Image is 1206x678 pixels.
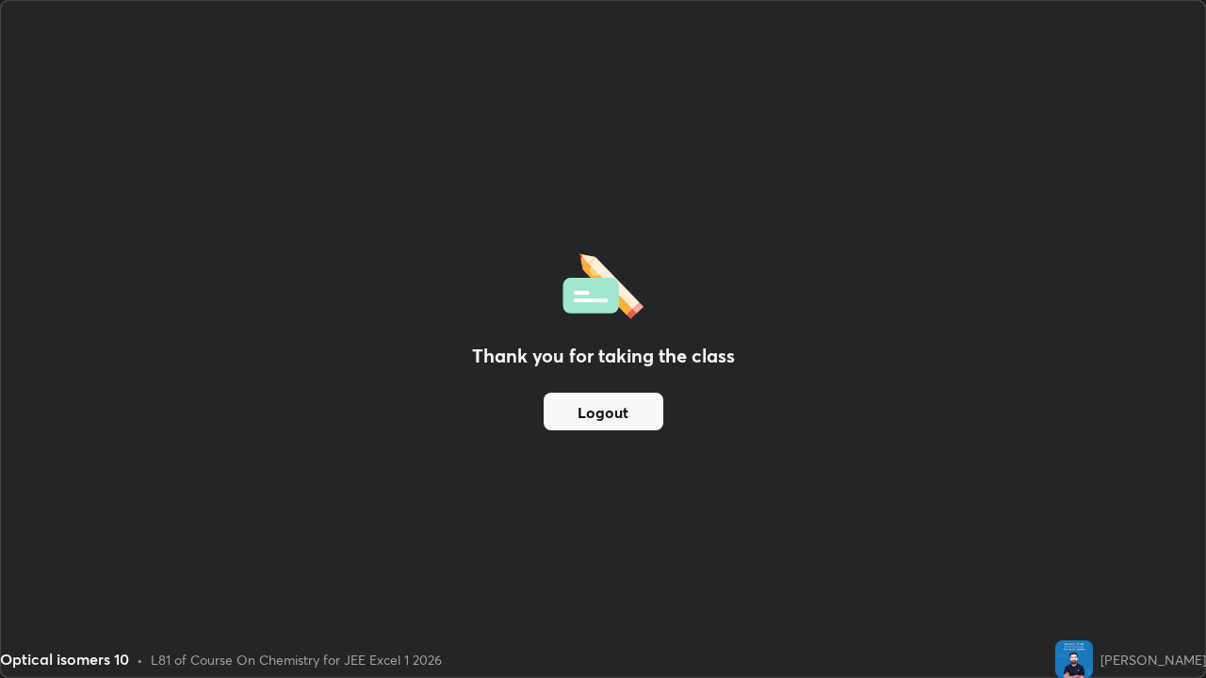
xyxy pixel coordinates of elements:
[1100,650,1206,670] div: [PERSON_NAME]
[562,248,644,319] img: offlineFeedback.1438e8b3.svg
[1055,640,1093,678] img: 5d08488de79a497091e7e6dfb017ba0b.jpg
[472,342,735,370] h2: Thank you for taking the class
[151,650,442,670] div: L81 of Course On Chemistry for JEE Excel 1 2026
[137,650,143,670] div: •
[544,393,663,430] button: Logout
